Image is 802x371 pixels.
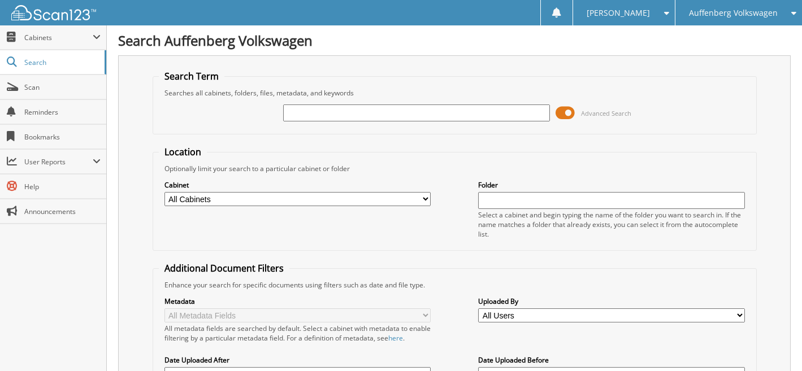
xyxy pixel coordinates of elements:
[11,5,96,20] img: scan123-logo-white.svg
[159,280,751,290] div: Enhance your search for specific documents using filters such as date and file type.
[24,58,99,67] span: Search
[24,132,101,142] span: Bookmarks
[587,10,650,16] span: [PERSON_NAME]
[159,262,289,274] legend: Additional Document Filters
[164,324,431,343] div: All metadata fields are searched by default. Select a cabinet with metadata to enable filtering b...
[24,33,93,42] span: Cabinets
[164,296,431,306] label: Metadata
[24,182,101,191] span: Help
[478,355,744,365] label: Date Uploaded Before
[581,109,631,117] span: Advanced Search
[388,333,403,343] a: here
[689,10,778,16] span: Auffenberg Volkswagen
[159,88,751,98] div: Searches all cabinets, folders, files, metadata, and keywords
[24,207,101,216] span: Announcements
[478,296,744,306] label: Uploaded By
[159,164,751,173] div: Optionally limit your search to a particular cabinet or folder
[478,210,744,239] div: Select a cabinet and begin typing the name of the folder you want to search in. If the name match...
[24,157,93,167] span: User Reports
[478,180,744,190] label: Folder
[118,31,791,50] h1: Search Auffenberg Volkswagen
[164,180,431,190] label: Cabinet
[159,146,207,158] legend: Location
[24,82,101,92] span: Scan
[159,70,224,82] legend: Search Term
[164,355,431,365] label: Date Uploaded After
[24,107,101,117] span: Reminders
